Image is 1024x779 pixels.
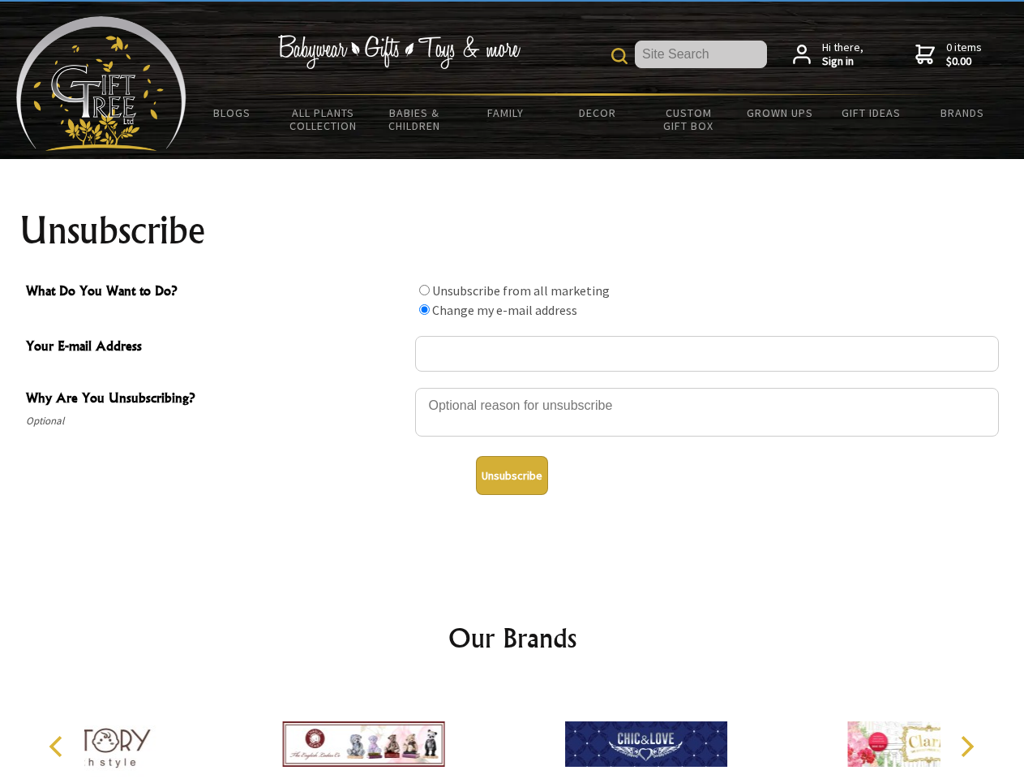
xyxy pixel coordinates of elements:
textarea: Why Are You Unsubscribing? [415,388,999,437]
img: Babywear - Gifts - Toys & more [277,35,521,69]
img: Babyware - Gifts - Toys and more... [16,16,186,151]
a: Gift Ideas [825,96,917,130]
strong: Sign in [822,54,863,69]
a: Custom Gift Box [643,96,735,143]
a: Hi there,Sign in [793,41,863,69]
button: Previous [41,729,76,764]
span: Why Are You Unsubscribing? [26,388,407,411]
a: Decor [551,96,643,130]
a: Grown Ups [734,96,825,130]
button: Unsubscribe [476,456,548,495]
span: What Do You Want to Do? [26,281,407,304]
input: Your E-mail Address [415,336,999,372]
a: All Plants Collection [278,96,370,143]
h1: Unsubscribe [19,211,1005,250]
input: What Do You Want to Do? [419,285,430,295]
span: Optional [26,411,407,431]
strong: $0.00 [946,54,982,69]
span: Hi there, [822,41,863,69]
span: Your E-mail Address [26,336,407,359]
a: Family [461,96,552,130]
img: product search [611,48,628,64]
input: What Do You Want to Do? [419,304,430,315]
button: Next [949,729,984,764]
label: Change my e-mail address [432,302,577,318]
a: Brands [917,96,1009,130]
a: BLOGS [186,96,278,130]
a: Babies & Children [369,96,461,143]
a: 0 items$0.00 [915,41,982,69]
h2: Our Brands [32,618,992,657]
span: 0 items [946,40,982,69]
input: Site Search [635,41,767,68]
label: Unsubscribe from all marketing [432,282,610,299]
